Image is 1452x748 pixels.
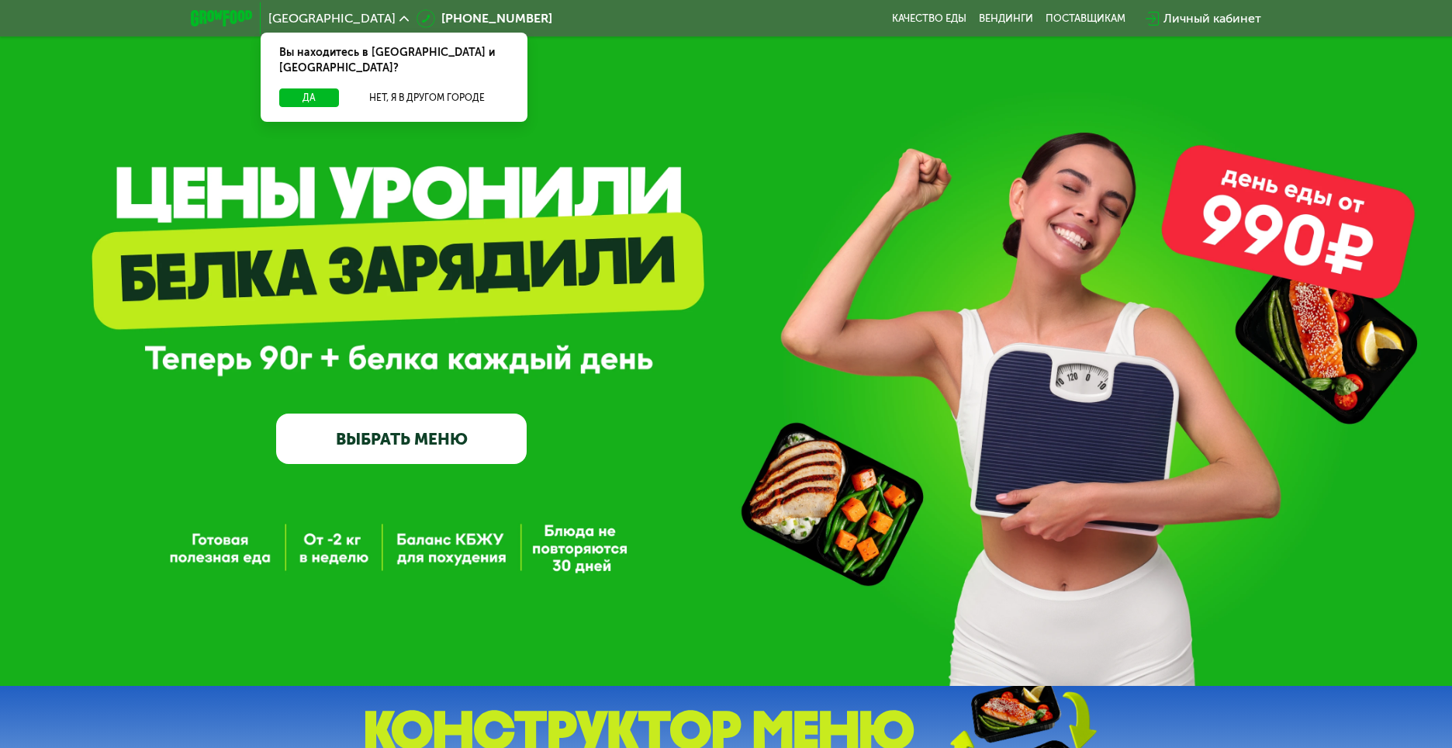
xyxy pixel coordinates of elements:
[979,12,1033,25] a: Вендинги
[276,414,527,464] a: ВЫБРАТЬ МЕНЮ
[1163,9,1261,28] div: Личный кабинет
[268,12,396,25] span: [GEOGRAPHIC_DATA]
[279,88,339,107] button: Да
[1046,12,1125,25] div: поставщикам
[417,9,552,28] a: [PHONE_NUMBER]
[345,88,509,107] button: Нет, я в другом городе
[892,12,966,25] a: Качество еды
[261,33,527,88] div: Вы находитесь в [GEOGRAPHIC_DATA] и [GEOGRAPHIC_DATA]?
